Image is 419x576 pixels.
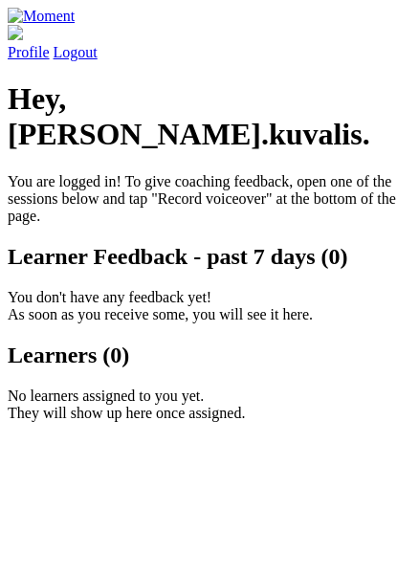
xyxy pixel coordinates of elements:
[54,44,98,60] a: Logout
[8,289,411,323] p: You don't have any feedback yet! As soon as you receive some, you will see it here.
[8,81,411,152] h1: Hey, [PERSON_NAME].kuvalis.
[8,25,411,60] a: Profile
[8,8,75,25] img: Moment
[8,25,23,40] img: default_avatar-b4e2223d03051bc43aaaccfb402a43260a3f17acc7fafc1603fdf008d6cba3c9.png
[8,244,411,270] h2: Learner Feedback - past 7 days (0)
[8,173,411,225] p: You are logged in! To give coaching feedback, open one of the sessions below and tap "Record voic...
[8,388,411,422] p: No learners assigned to you yet. They will show up here once assigned.
[8,343,411,368] h2: Learners (0)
